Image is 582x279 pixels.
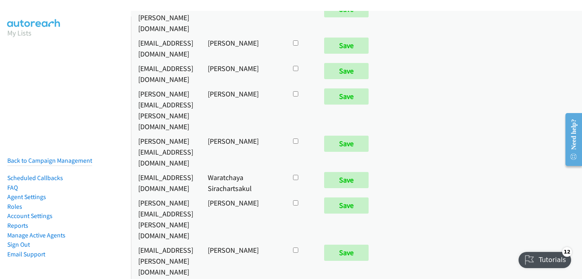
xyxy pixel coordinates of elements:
[324,197,369,214] input: Save
[200,170,284,195] td: Waratchaya Sirachartsakul
[7,222,28,229] a: Reports
[200,243,284,279] td: [PERSON_NAME]
[131,243,200,279] td: [EMAIL_ADDRESS][PERSON_NAME][DOMAIN_NAME]
[324,172,369,188] input: Save
[7,250,45,258] a: Email Support
[131,195,200,243] td: [PERSON_NAME][EMAIL_ADDRESS][PERSON_NAME][DOMAIN_NAME]
[514,244,576,273] iframe: Checklist
[200,195,284,243] td: [PERSON_NAME]
[324,136,369,152] input: Save
[131,86,200,134] td: [PERSON_NAME][EMAIL_ADDRESS][PERSON_NAME][DOMAIN_NAME]
[7,28,32,38] a: My Lists
[200,134,284,170] td: [PERSON_NAME]
[324,88,369,105] input: Save
[131,61,200,86] td: [EMAIL_ADDRESS][DOMAIN_NAME]
[7,241,30,248] a: Sign Out
[200,61,284,86] td: [PERSON_NAME]
[324,245,369,261] input: Save
[7,184,18,191] a: FAQ
[131,134,200,170] td: [PERSON_NAME][EMAIL_ADDRESS][DOMAIN_NAME]
[324,63,369,79] input: Save
[7,203,22,210] a: Roles
[7,231,65,239] a: Manage Active Agents
[324,38,369,54] input: Save
[559,107,582,172] iframe: Resource Center
[131,170,200,195] td: [EMAIL_ADDRESS][DOMAIN_NAME]
[200,86,284,134] td: [PERSON_NAME]
[7,193,46,201] a: Agent Settings
[7,174,63,182] a: Scheduled Callbacks
[7,157,92,164] a: Back to Campaign Management
[131,36,200,61] td: [EMAIL_ADDRESS][DOMAIN_NAME]
[200,36,284,61] td: [PERSON_NAME]
[7,212,53,220] a: Account Settings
